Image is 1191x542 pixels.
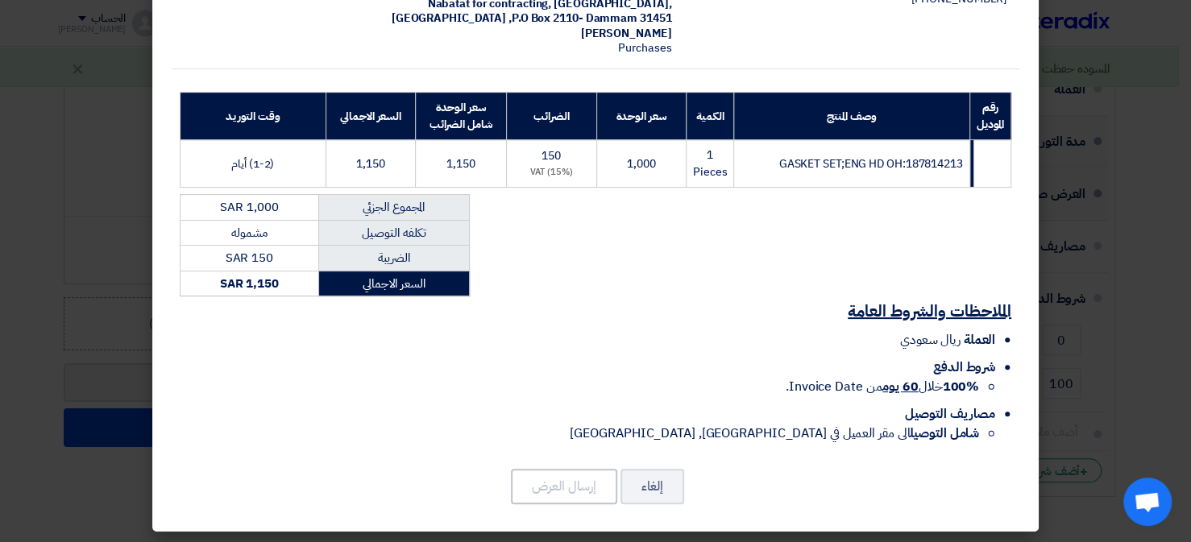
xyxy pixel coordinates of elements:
[933,358,995,377] span: شروط الدفع
[786,377,979,396] span: خلال من Invoice Date.
[511,469,617,504] button: إرسال العرض
[181,93,326,140] th: وقت التوريد
[581,25,672,42] span: [PERSON_NAME]
[627,155,656,172] span: 1,000
[910,424,979,443] strong: شامل التوصيل
[318,195,469,221] td: المجموع الجزئي
[446,155,475,172] span: 1,150
[326,93,416,140] th: السعر الاجمالي
[618,39,671,56] span: Purchases
[180,424,979,443] li: الى مقر العميل في [GEOGRAPHIC_DATA], [GEOGRAPHIC_DATA]
[942,377,979,396] strong: 100%
[318,246,469,271] td: الضريبة
[231,155,274,172] span: (1-2) أيام
[620,469,684,504] button: إلغاء
[220,275,279,292] strong: SAR 1,150
[356,155,385,172] span: 1,150
[416,93,506,140] th: سعر الوحدة شامل الضرائب
[596,93,686,140] th: سعر الوحدة
[904,404,995,424] span: مصاريف التوصيل
[318,271,469,296] td: السعر الاجمالي
[734,93,969,140] th: وصف المنتج
[1123,478,1172,526] div: دردشة مفتوحة
[848,299,1011,323] u: الملاحظات والشروط العامة
[231,224,267,242] span: مشموله
[964,330,995,350] span: العملة
[542,147,561,164] span: 150
[687,93,734,140] th: الكمية
[693,147,727,180] span: 1 Pieces
[506,93,596,140] th: الضرائب
[969,93,1010,140] th: رقم الموديل
[779,155,963,172] span: GASKET SET;ENG HD OH:187814213
[882,377,918,396] u: 60 يوم
[900,330,961,350] span: ريال سعودي
[181,195,319,221] td: SAR 1,000
[513,166,590,180] div: (15%) VAT
[318,220,469,246] td: تكلفه التوصيل
[226,249,273,267] span: SAR 150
